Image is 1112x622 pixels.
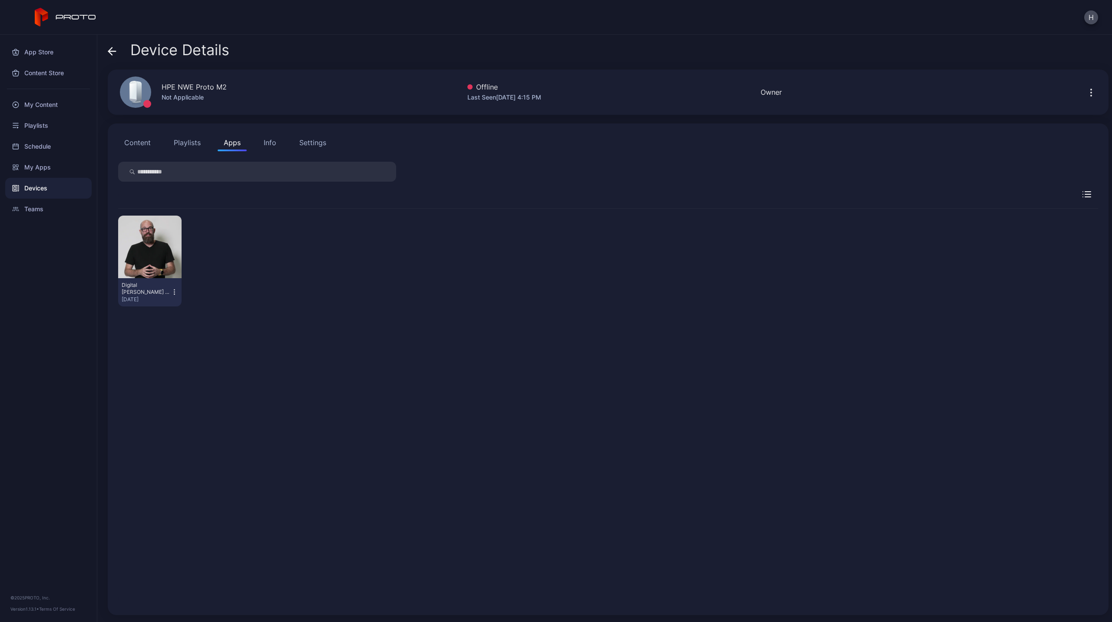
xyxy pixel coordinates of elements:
div: Not Applicable [162,92,227,103]
a: Terms Of Service [39,606,75,612]
button: Content [118,134,157,151]
a: Content Store [5,63,92,83]
span: Version 1.13.1 • [10,606,39,612]
a: Schedule [5,136,92,157]
button: Playlists [168,134,207,151]
a: Devices [5,178,92,199]
div: HPE NWE Proto M2 [162,82,227,92]
button: H [1084,10,1098,24]
div: Owner [761,87,782,97]
div: Offline [467,82,541,92]
div: © 2025 PROTO, Inc. [10,594,86,601]
a: Playlists [5,115,92,136]
button: Settings [293,134,332,151]
div: Last Seen [DATE] 4:15 PM [467,92,541,103]
a: Teams [5,199,92,220]
a: My Apps [5,157,92,178]
span: Device Details [130,42,229,58]
button: Digital [PERSON_NAME] - (HPE)[DATE] [122,282,178,303]
div: Info [264,137,276,148]
div: Settings [299,137,326,148]
a: App Store [5,42,92,63]
a: My Content [5,94,92,115]
button: Info [258,134,282,151]
button: Apps [218,134,247,151]
div: [DATE] [122,296,171,303]
div: Digital Daniel - (HPE) [122,282,169,296]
